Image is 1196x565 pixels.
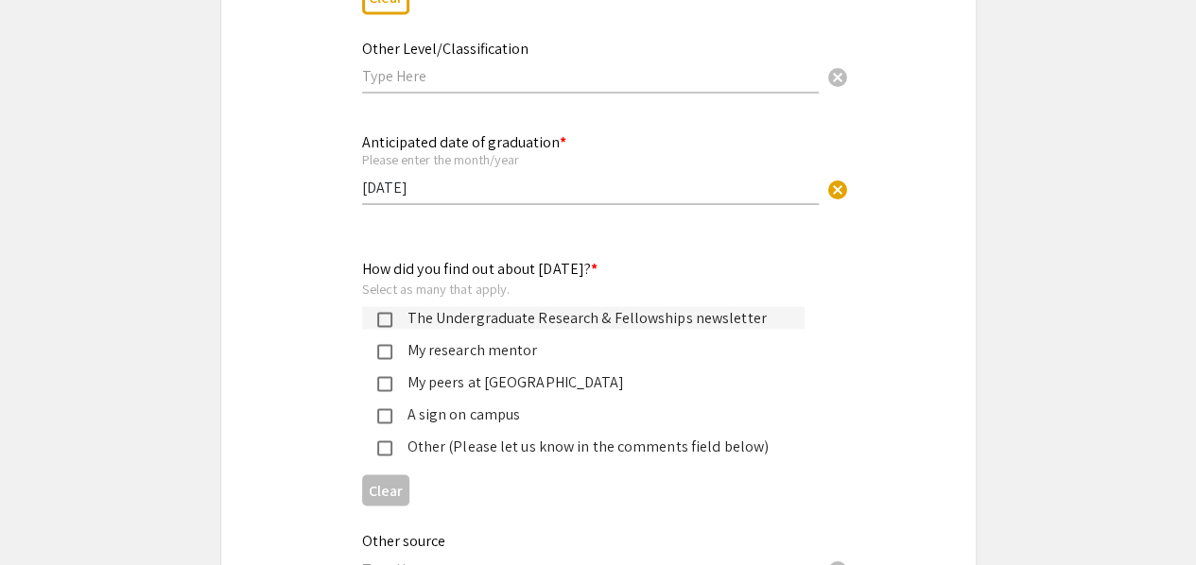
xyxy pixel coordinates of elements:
[362,66,819,86] input: Type Here
[392,306,789,329] div: The Undergraduate Research & Fellowships newsletter
[362,39,529,59] mat-label: Other Level/Classification
[362,530,445,550] mat-label: Other source
[392,370,789,393] div: My peers at [GEOGRAPHIC_DATA]
[826,178,849,200] span: cancel
[362,132,566,152] mat-label: Anticipated date of graduation
[392,338,789,361] div: My research mentor
[826,66,849,89] span: cancel
[392,402,789,425] div: A sign on campus
[819,168,857,206] button: Clear
[362,151,819,168] div: Please enter the month/year
[14,480,80,551] iframe: Chat
[819,58,857,95] button: Clear
[362,178,819,197] input: Type Here
[392,435,789,457] div: Other (Please let us know in the comments field below)
[362,258,598,278] mat-label: How did you find out about [DATE]?
[362,280,805,297] div: Select as many that apply.
[362,474,409,505] button: Clear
